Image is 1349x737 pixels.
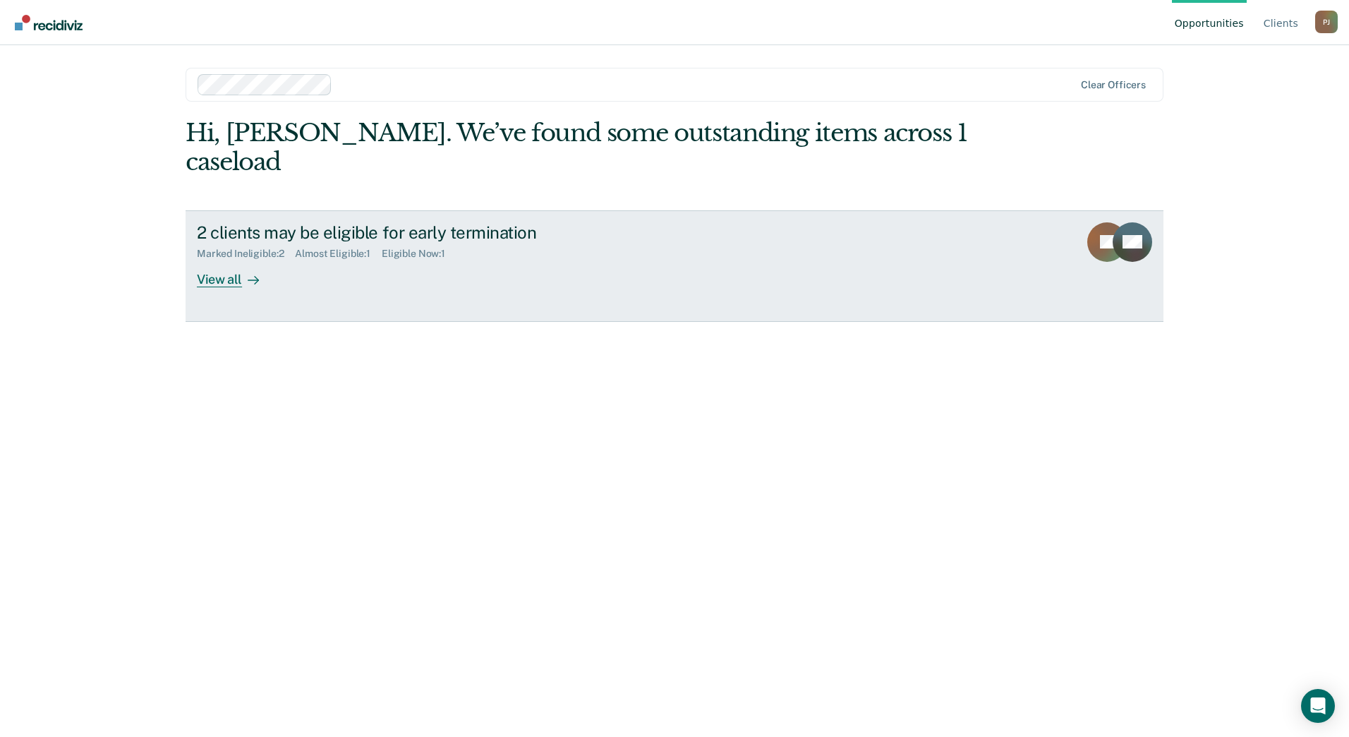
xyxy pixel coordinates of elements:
div: Eligible Now : 1 [382,248,456,260]
div: Open Intercom Messenger [1301,689,1335,723]
button: Profile dropdown button [1315,11,1338,33]
div: Almost Eligible : 1 [295,248,382,260]
div: View all [197,260,276,287]
img: Recidiviz [15,15,83,30]
div: Hi, [PERSON_NAME]. We’ve found some outstanding items across 1 caseload [186,119,968,176]
div: Marked Ineligible : 2 [197,248,295,260]
a: 2 clients may be eligible for early terminationMarked Ineligible:2Almost Eligible:1Eligible Now:1... [186,210,1163,322]
div: Clear officers [1081,79,1146,91]
div: 2 clients may be eligible for early termination [197,222,692,243]
div: P J [1315,11,1338,33]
